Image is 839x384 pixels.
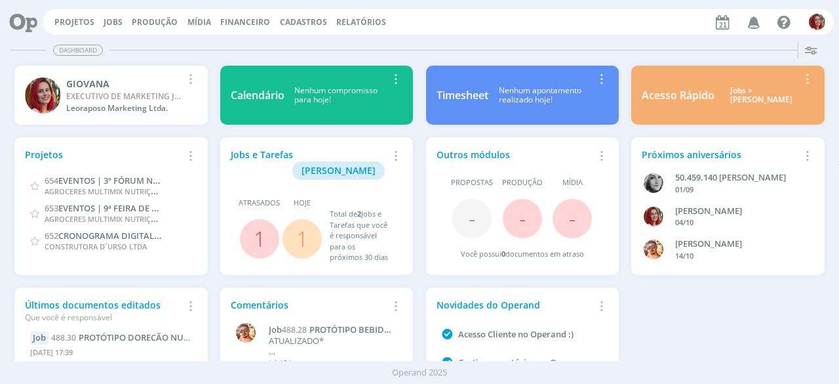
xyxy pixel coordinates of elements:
[675,184,693,194] span: 01/09
[724,86,798,105] div: Jobs > [PERSON_NAME]
[808,11,826,33] button: G
[45,202,58,214] span: 653
[675,217,693,227] span: 04/10
[469,204,475,232] span: -
[236,323,256,343] img: V
[437,87,488,103] div: Timesheet
[296,224,308,253] a: 1
[269,324,391,346] span: PROTÓTIPO BEBIDA PROTEICA LÁCTEOS DOREMUS
[58,174,228,186] span: EVENTOS | 3º FÓRUM NACIONAL DO LEITE
[45,229,226,242] a: 652CRONOGRAMA DIGITAL - SETEMBRO/2025
[330,209,389,263] div: Total de Jobs e Tarefas que você é responsável para os próximos 30 dias
[50,17,98,28] button: Projetos
[25,298,182,324] div: Últimos documentos editados
[569,204,576,232] span: -
[437,298,593,312] div: Novidades do Operand
[51,332,76,343] span: 488.30
[187,16,211,28] a: Mídia
[357,209,361,219] span: 2
[519,204,526,232] span: -
[220,16,270,28] a: Financeiro
[461,249,584,260] div: Você possui documentos em atraso
[231,87,284,103] div: Calendário
[45,175,58,186] span: 654
[426,66,619,125] a: TimesheetNenhum apontamentorealizado hoje!
[488,86,593,105] div: Nenhum apontamento realizado hoje!
[501,249,505,259] span: 0
[25,148,182,161] div: Projetos
[231,298,387,312] div: Comentários
[58,229,226,242] span: CRONOGRAMA DIGITAL - SETEMBRO/2025
[644,240,663,259] img: V
[128,17,182,28] button: Produção
[53,45,103,56] span: Dashboard
[562,177,583,188] span: Mídia
[66,77,182,91] div: GIOVANA
[302,164,376,177] span: [PERSON_NAME]
[100,17,127,28] button: Jobs
[644,207,663,226] img: G
[502,177,543,188] span: Produção
[54,16,94,28] a: Projetos
[45,242,147,251] span: CONSTRUTORA D´URSO LTDA
[642,87,714,103] div: Acesso Rápido
[292,161,385,180] button: [PERSON_NAME]
[458,328,574,340] a: Acesso Cliente no Operand :)
[104,16,123,28] a: Jobs
[269,325,396,335] a: Job488.28PROTÓTIPO BEBIDA PROTEICA LÁCTEOS DOREMUS
[184,17,215,28] button: Mídia
[239,198,280,209] span: Atrasados
[280,16,327,28] span: Cadastros
[30,331,49,345] div: Job
[675,238,802,251] div: VICTOR MIRON COUTO
[25,312,182,324] div: Que você é responsável
[45,174,228,186] a: 654EVENTOS | 3º FÓRUM NACIONAL DO LEITE
[451,177,493,188] span: Propostas
[332,17,390,28] button: Relatórios
[25,77,61,114] img: G
[292,163,385,176] a: [PERSON_NAME]
[284,86,387,105] div: Nenhum compromisso para hoje!
[45,202,359,214] a: 653EVENTOS | 9ª FEIRA DE AVICULTURA E SUINOCULTURA DO NORDESTE 2025
[282,324,307,335] span: 488.28
[644,173,663,193] img: J
[269,358,309,368] span: há 15 horas
[254,224,265,253] a: 1
[30,345,191,364] div: [DATE] 17:39
[216,17,274,28] button: Financeiro
[437,148,593,161] div: Outros módulos
[231,148,387,180] div: Jobs e Tarefas
[809,14,825,30] img: G
[294,198,311,209] span: Hoje
[45,184,212,197] span: AGROCERES MULTIMIX NUTRIÇÃO ANIMAL LTDA.
[642,148,798,161] div: Próximos aniversários
[675,171,802,184] div: 50.459.140 JANAÍNA LUNA FERRO
[66,91,182,102] div: EXECUTIVO DE MARKETING JUNIOR
[79,331,293,343] span: PROTÓTIPO DORECÃO NUTRIÇÃO ANIMAL DOREMUS
[675,205,802,218] div: GIOVANA DE OLIVEIRA PERSINOTI
[58,202,359,214] span: EVENTOS | 9ª FEIRA DE AVICULTURA E SUINOCULTURA DO NORDESTE 2025
[132,16,178,28] a: Produção
[66,102,182,114] div: Leoraposo Marketing Ltda.
[269,336,396,347] p: ATUALIZADO*
[276,17,331,28] button: Cadastros
[675,251,693,261] span: 14/10
[14,66,207,125] a: GGIOVANAEXECUTIVO DE MARKETING JUNIORLeoraposo Marketing Ltda.
[45,230,58,242] span: 652
[336,16,386,28] a: Relatórios
[45,212,212,224] span: AGROCERES MULTIMIX NUTRIÇÃO ANIMAL LTDA.
[51,331,293,343] a: 488.30PROTÓTIPO DORECÃO NUTRIÇÃO ANIMAL DOREMUS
